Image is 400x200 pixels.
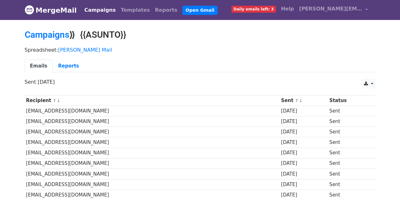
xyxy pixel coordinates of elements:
[297,3,371,17] a: [PERSON_NAME][EMAIL_ADDRESS][PERSON_NAME][DOMAIN_NAME]
[182,6,218,15] a: Open Gmail
[118,4,152,16] a: Templates
[25,5,34,15] img: MergeMail logo
[281,181,326,188] div: [DATE]
[281,118,326,125] div: [DATE]
[25,116,280,127] td: [EMAIL_ADDRESS][DOMAIN_NAME]
[328,106,369,116] td: Sent
[295,98,298,103] a: ↑
[25,29,69,40] a: Campaigns
[281,107,326,115] div: [DATE]
[25,3,77,17] a: MergeMail
[25,137,280,148] td: [EMAIL_ADDRESS][DOMAIN_NAME]
[25,148,280,158] td: [EMAIL_ADDRESS][DOMAIN_NAME]
[53,98,56,103] a: ↑
[328,127,369,137] td: Sent
[25,47,376,53] p: Spreadsheet:
[25,158,280,169] td: [EMAIL_ADDRESS][DOMAIN_NAME]
[281,191,326,199] div: [DATE]
[328,179,369,190] td: Sent
[328,148,369,158] td: Sent
[328,169,369,179] td: Sent
[299,98,303,103] a: ↓
[25,60,53,73] a: Emails
[299,5,362,13] span: [PERSON_NAME][EMAIL_ADDRESS][PERSON_NAME][DOMAIN_NAME]
[281,139,326,146] div: [DATE]
[328,95,369,106] th: Status
[25,29,376,40] h2: ⟫ {{ASUNTO}}
[25,179,280,190] td: [EMAIL_ADDRESS][DOMAIN_NAME]
[328,190,369,200] td: Sent
[58,47,112,53] a: [PERSON_NAME] Mail
[25,95,280,106] th: Recipient
[328,158,369,169] td: Sent
[229,3,279,15] a: Daily emails left: 3
[281,171,326,178] div: [DATE]
[281,160,326,167] div: [DATE]
[281,149,326,157] div: [DATE]
[57,98,60,103] a: ↓
[53,60,84,73] a: Reports
[82,4,118,16] a: Campaigns
[25,127,280,137] td: [EMAIL_ADDRESS][DOMAIN_NAME]
[231,6,276,13] span: Daily emails left: 3
[25,190,280,200] td: [EMAIL_ADDRESS][DOMAIN_NAME]
[25,106,280,116] td: [EMAIL_ADDRESS][DOMAIN_NAME]
[328,137,369,148] td: Sent
[279,3,297,15] a: Help
[25,169,280,179] td: [EMAIL_ADDRESS][DOMAIN_NAME]
[328,116,369,127] td: Sent
[152,4,180,16] a: Reports
[280,95,328,106] th: Sent
[281,128,326,136] div: [DATE]
[25,79,376,85] p: Sent [DATE]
